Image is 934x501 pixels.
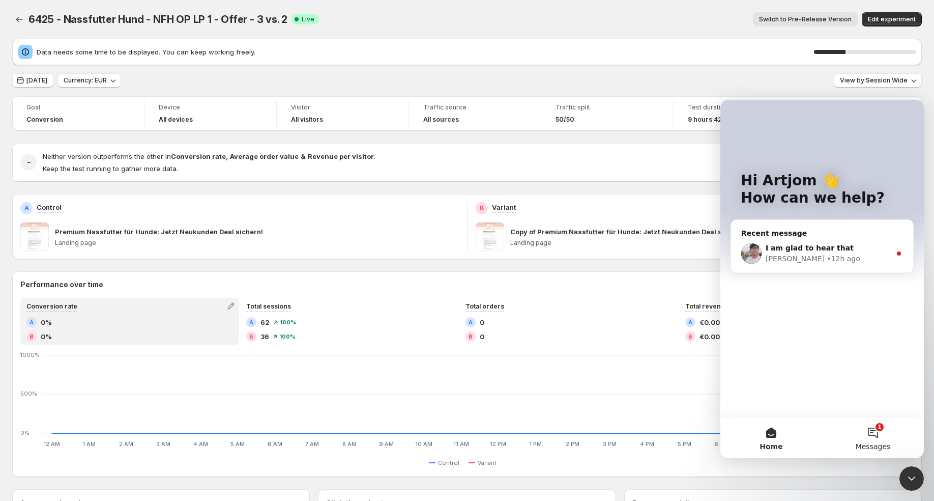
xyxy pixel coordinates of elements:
h4: All devices [159,116,193,124]
h2: B [480,204,484,212]
text: 0% [20,429,30,436]
span: View by: Session Wide [840,76,908,85]
span: 50/50 [556,116,574,124]
span: Live [302,15,314,23]
text: 5 AM [230,440,245,448]
span: Total orders [465,302,504,310]
button: View by:Session Wide [834,73,922,88]
span: Currency: EUR [64,76,107,85]
h2: A [24,204,29,212]
h2: B [469,333,473,340]
p: Control [37,202,62,212]
text: 12 AM [43,440,60,448]
strong: , [226,152,228,160]
p: Premium Nassfutter für Hunde: Jetzt Neukunden Deal sichern! [55,227,263,237]
a: VisitorAll visitors [291,102,394,125]
span: Data needs some time to be displayed. You can keep working freely. [37,47,814,57]
img: Copy of Premium Nassfutter für Hunde: Jetzt Neukunden Deal sichern! [476,222,504,251]
span: Variant [478,459,497,467]
text: 2 AM [119,440,133,448]
span: Conversion [26,116,63,124]
strong: Revenue per visitor [308,152,374,160]
span: 0% [41,317,52,327]
text: 1 PM [529,440,542,448]
span: Edit experiment [868,15,916,23]
span: 9 hours 42 minutes [688,116,748,124]
h2: A [249,319,253,325]
h2: Performance over time [20,280,914,290]
iframe: Intercom live chat [720,100,924,458]
text: 7 AM [305,440,319,448]
text: 6 AM [268,440,282,448]
h2: B [688,333,692,340]
span: 62 [260,317,270,327]
span: €0.00 [699,331,720,342]
h2: A [469,319,473,325]
text: 2 PM [566,440,579,448]
text: 4 AM [193,440,208,448]
span: 100 % [280,319,296,325]
span: 0 [480,317,484,327]
strong: & [301,152,306,160]
strong: Conversion rate [171,152,226,160]
h2: A [688,319,692,325]
button: Edit experiment [862,12,922,26]
text: 1000% [20,351,40,358]
button: Currency: EUR [57,73,121,88]
text: 8 AM [342,440,357,448]
span: Keep the test running to gather more data. [43,164,178,173]
span: Traffic split [556,103,659,112]
button: Switch to Pre-Release Version [753,12,858,26]
p: Copy of Premium Nassfutter für Hunde: Jetzt Neukunden Deal sichern! [510,227,745,237]
p: Landing page [510,239,914,247]
span: Visitor [291,103,394,112]
p: Variant [492,202,516,212]
span: Goal [26,103,130,112]
a: DeviceAll devices [159,102,262,125]
span: Conversion rate [26,302,77,310]
text: 5 PM [678,440,691,448]
text: 10 AM [415,440,432,448]
span: 6425 - Nassfutter Hund - NFH OP LP 1 - Offer - 3 vs. 2 [28,13,287,25]
img: Premium Nassfutter für Hunde: Jetzt Neukunden Deal sichern! [20,222,49,251]
span: [DATE] [26,76,47,85]
span: Switch to Pre-Release Version [759,15,852,23]
button: [DATE] [12,73,53,88]
a: GoalConversion [26,102,130,125]
h4: All visitors [291,116,323,124]
span: €0.00 [699,317,720,327]
span: 0 [480,331,484,342]
span: Device [159,103,262,112]
text: 9 AM [379,440,394,448]
a: Test duration9 hours 42 minutes [688,102,792,125]
span: Total revenue [685,302,729,310]
h2: B [249,333,253,340]
span: Test duration [688,103,792,112]
h2: B [30,333,34,340]
span: Total sessions [246,302,291,310]
h4: All sources [423,116,459,124]
h2: - [27,157,31,168]
span: 36 [260,331,269,342]
iframe: Intercom live chat [899,466,924,491]
text: 4 PM [640,440,654,448]
span: Traffic source [423,103,527,112]
span: 100 % [279,333,296,340]
span: 0% [41,331,52,342]
button: Variant [469,457,501,469]
span: Control [438,459,459,467]
button: Back [12,12,26,26]
text: 12 PM [490,440,506,448]
a: Traffic sourceAll sources [423,102,527,125]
